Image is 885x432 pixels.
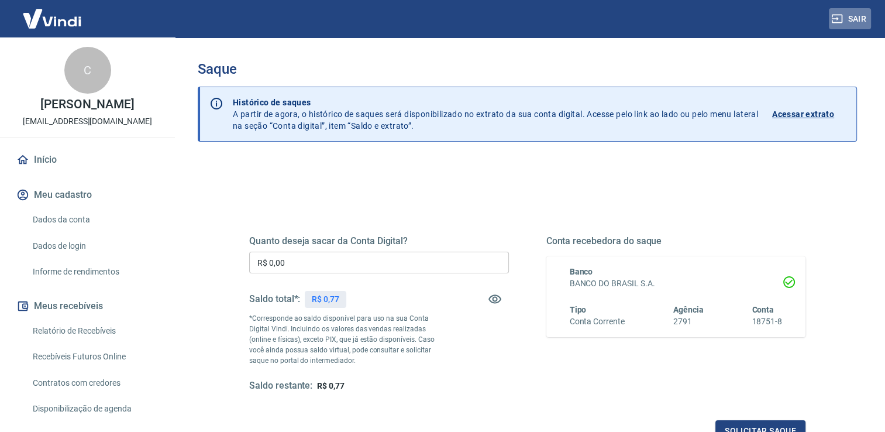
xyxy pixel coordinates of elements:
[570,316,625,328] h6: Conta Corrente
[233,97,758,108] p: Histórico de saques
[570,267,593,276] span: Banco
[249,235,509,247] h5: Quanto deseja sacar da Conta Digital?
[14,1,90,36] img: Vindi
[570,277,783,290] h6: BANCO DO BRASIL S.A.
[673,305,704,314] span: Agência
[317,381,345,390] span: R$ 0,77
[14,293,161,319] button: Meus recebíveis
[28,234,161,258] a: Dados de login
[752,316,782,328] h6: 18751-8
[233,97,758,132] p: A partir de agora, o histórico de saques será disponibilizado no extrato da sua conta digital. Ac...
[14,182,161,208] button: Meu cadastro
[28,345,161,369] a: Recebíveis Futuros Online
[829,8,871,30] button: Sair
[14,147,161,173] a: Início
[28,371,161,395] a: Contratos com credores
[249,293,300,305] h5: Saldo total*:
[23,115,152,128] p: [EMAIL_ADDRESS][DOMAIN_NAME]
[28,260,161,284] a: Informe de rendimentos
[312,293,339,306] p: R$ 0,77
[673,316,704,328] h6: 2791
[64,47,111,94] div: C
[198,61,857,77] h3: Saque
[752,305,774,314] span: Conta
[40,98,134,111] p: [PERSON_NAME]
[28,319,161,343] a: Relatório de Recebíveis
[546,235,806,247] h5: Conta recebedora do saque
[249,380,312,392] h5: Saldo restante:
[249,313,444,366] p: *Corresponde ao saldo disponível para uso na sua Conta Digital Vindi. Incluindo os valores das ve...
[28,397,161,421] a: Disponibilização de agenda
[28,208,161,232] a: Dados da conta
[772,108,834,120] p: Acessar extrato
[570,305,587,314] span: Tipo
[772,97,847,132] a: Acessar extrato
